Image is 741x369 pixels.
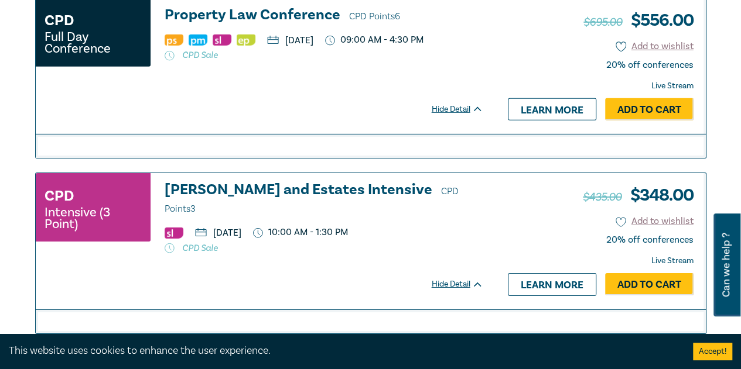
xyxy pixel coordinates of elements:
small: Full Day Conference [45,31,142,54]
p: [DATE] [195,228,241,237]
h3: CPD [45,185,74,206]
span: $695.00 [583,15,622,30]
a: Learn more [508,98,596,120]
strong: Live Stream [651,256,694,266]
a: Add to Cart [605,273,694,295]
p: 09:00 AM - 4:30 PM [325,35,424,46]
p: [DATE] [267,36,313,45]
span: Can we help ? [720,220,732,309]
span: CPD Points 6 [349,11,400,22]
p: CPD Sale [165,242,483,254]
div: Hide Detail [432,104,496,115]
small: Intensive (3 Point) [45,206,142,230]
a: Add to Cart [605,98,694,120]
img: Professional Skills [165,35,183,46]
p: CPD Sale [165,49,483,61]
div: 20% off conferences [606,234,694,246]
h3: Property Law Conference [165,7,483,25]
img: Practice Management & Business Skills [189,35,207,46]
strong: Live Stream [651,81,694,91]
h3: $ 556.00 [583,7,693,34]
a: Learn more [508,273,596,295]
a: [PERSON_NAME] and Estates Intensive CPD Points3 [165,182,483,217]
button: Accept cookies [693,343,732,360]
h3: CPD [45,10,74,31]
h3: [PERSON_NAME] and Estates Intensive [165,182,483,217]
img: Substantive Law [165,227,183,239]
p: 10:00 AM - 1:30 PM [253,227,348,238]
div: Hide Detail [432,278,496,290]
img: Ethics & Professional Responsibility [237,35,255,46]
button: Add to wishlist [616,215,694,228]
div: This website uses cookies to enhance the user experience. [9,343,675,358]
button: Add to wishlist [616,40,694,53]
h3: $ 348.00 [583,182,693,209]
img: Substantive Law [213,35,231,46]
a: Property Law Conference CPD Points6 [165,7,483,25]
div: 20% off conferences [606,60,694,71]
span: $435.00 [583,189,622,205]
